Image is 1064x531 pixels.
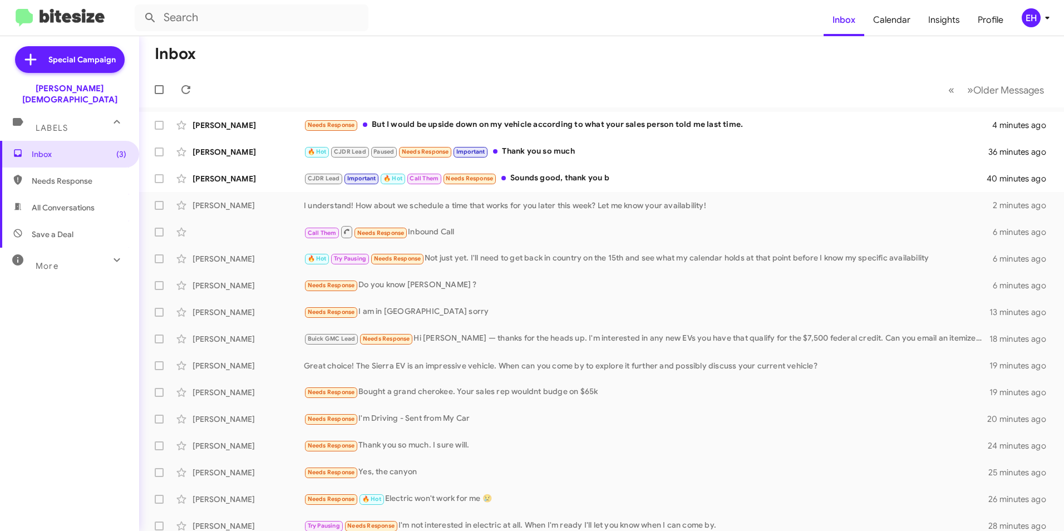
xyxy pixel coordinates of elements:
div: EH [1022,8,1041,27]
span: Needs Response [308,442,355,449]
span: More [36,261,58,271]
span: All Conversations [32,202,95,213]
span: Needs Response [32,175,126,186]
span: Needs Response [446,175,493,182]
div: But I would be upside down on my vehicle according to what your sales person told me last time. [304,119,992,131]
div: Hi [PERSON_NAME] — thanks for the heads up. I'm interested in any new EVs you have that qualify f... [304,332,989,345]
span: CJDR Lead [334,148,366,155]
span: Inbox [32,149,126,160]
div: 36 minutes ago [988,146,1055,158]
div: Sounds good, thank you b [304,172,988,185]
span: (3) [116,149,126,160]
a: Special Campaign [15,46,125,73]
span: Needs Response [308,308,355,316]
span: Labels [36,123,68,133]
span: Buick GMC Lead [308,335,356,342]
span: Older Messages [973,84,1044,96]
span: Needs Response [308,282,355,289]
div: [PERSON_NAME] [193,307,304,318]
a: Insights [919,4,969,36]
div: 13 minutes ago [989,307,1055,318]
div: 6 minutes ago [993,280,1055,291]
div: Not just yet. I'll need to get back in country on the 15th and see what my calendar holds at that... [304,252,993,265]
div: [PERSON_NAME] [193,360,304,371]
div: [PERSON_NAME] [193,333,304,345]
div: I understand! How about we schedule a time that works for you later this week? Let me know your a... [304,200,993,211]
div: 19 minutes ago [989,387,1055,398]
div: [PERSON_NAME] [193,146,304,158]
div: 20 minutes ago [988,414,1055,425]
div: 24 minutes ago [988,440,1055,451]
span: Needs Response [374,255,421,262]
span: Needs Response [308,389,355,396]
span: Try Pausing [308,522,340,529]
span: » [967,83,973,97]
input: Search [135,4,368,31]
div: [PERSON_NAME] [193,253,304,264]
div: 26 minutes ago [988,494,1055,505]
span: Needs Response [363,335,410,342]
div: 6 minutes ago [993,253,1055,264]
div: 18 minutes ago [989,333,1055,345]
span: Important [456,148,485,155]
a: Profile [969,4,1012,36]
div: Yes, the canyon [304,466,988,479]
div: [PERSON_NAME] [193,414,304,425]
a: Inbox [824,4,864,36]
div: [PERSON_NAME] [193,494,304,505]
div: Do you know [PERSON_NAME] ? [304,279,993,292]
div: [PERSON_NAME] [193,200,304,211]
div: [PERSON_NAME] [193,120,304,131]
div: 40 minutes ago [988,173,1055,184]
h1: Inbox [155,45,196,63]
div: [PERSON_NAME] [193,173,304,184]
span: Needs Response [308,495,355,503]
div: [PERSON_NAME] [193,387,304,398]
span: Needs Response [357,229,405,237]
span: « [948,83,954,97]
span: Needs Response [402,148,449,155]
span: CJDR Lead [308,175,340,182]
div: Thank you so much. I sure will. [304,439,988,452]
span: Try Pausing [334,255,366,262]
button: Previous [942,78,961,101]
span: Needs Response [308,415,355,422]
nav: Page navigation example [942,78,1051,101]
div: [PERSON_NAME] [193,440,304,451]
span: Paused [373,148,394,155]
div: 6 minutes ago [993,227,1055,238]
span: Special Campaign [48,54,116,65]
div: [PERSON_NAME] [193,467,304,478]
div: 2 minutes ago [993,200,1055,211]
span: 🔥 Hot [308,255,327,262]
button: Next [960,78,1051,101]
div: I'm Driving - Sent from My Car [304,412,988,425]
span: 🔥 Hot [383,175,402,182]
div: [PERSON_NAME] [193,280,304,291]
span: Needs Response [308,469,355,476]
div: 19 minutes ago [989,360,1055,371]
div: Thank you so much [304,145,988,158]
span: Needs Response [347,522,395,529]
span: Call Them [308,229,337,237]
div: Bought a grand cherokee. Your sales rep wouldnt budge on $65k [304,386,989,399]
span: Save a Deal [32,229,73,240]
div: Electric won't work for me 😢 [304,493,988,505]
span: Important [347,175,376,182]
a: Calendar [864,4,919,36]
span: 🔥 Hot [308,148,327,155]
span: Call Them [410,175,439,182]
div: Inbound Call [304,225,993,239]
span: Needs Response [308,121,355,129]
div: I am in [GEOGRAPHIC_DATA] sorry [304,306,989,318]
span: 🔥 Hot [362,495,381,503]
div: 4 minutes ago [992,120,1055,131]
button: EH [1012,8,1052,27]
div: 25 minutes ago [988,467,1055,478]
div: Great choice! The Sierra EV is an impressive vehicle. When can you come by to explore it further ... [304,360,989,371]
